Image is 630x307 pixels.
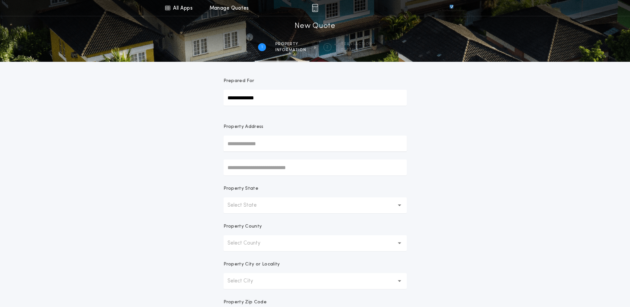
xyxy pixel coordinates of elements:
p: Select State [227,201,267,209]
p: Property City or Locality [224,261,280,268]
h2: 2 [326,45,328,50]
p: Prepared For [224,78,254,84]
span: Property [275,42,306,47]
input: Prepared For [224,90,407,106]
span: Transaction [341,42,372,47]
p: Select City [227,277,264,285]
button: Select County [224,235,407,251]
p: Property Zip Code [224,299,267,306]
p: Property County [224,223,262,230]
p: Property Address [224,124,407,130]
img: vs-icon [437,5,465,11]
h2: 1 [261,45,263,50]
button: Select City [224,273,407,289]
span: details [341,48,372,53]
p: Property State [224,185,258,192]
span: information [275,48,306,53]
h1: New Quote [295,21,335,32]
button: Select State [224,197,407,213]
p: Select County [227,239,271,247]
img: img [312,4,318,12]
